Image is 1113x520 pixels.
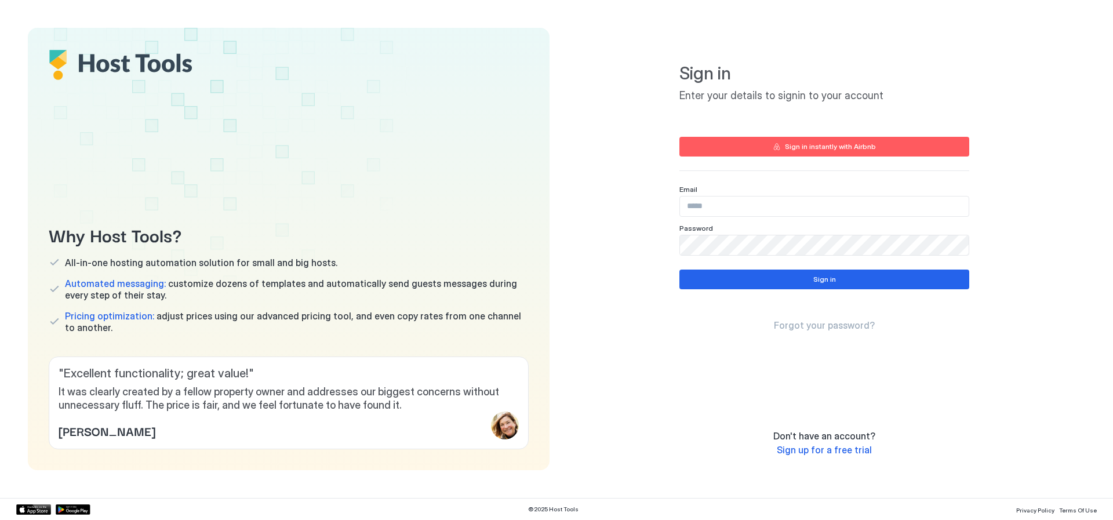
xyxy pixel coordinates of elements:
span: Don't have an account? [773,430,875,442]
a: Forgot your password? [774,319,875,332]
span: It was clearly created by a fellow property owner and addresses our biggest concerns without unne... [59,386,519,412]
span: Forgot your password? [774,319,875,331]
span: customize dozens of templates and automatically send guests messages during every step of their s... [65,278,529,301]
span: All-in-one hosting automation solution for small and big hosts. [65,257,337,268]
div: profile [491,412,519,439]
input: Input Field [680,197,969,216]
a: App Store [16,504,51,515]
span: Email [679,185,697,194]
a: Terms Of Use [1059,503,1097,515]
span: Automated messaging: [65,278,166,289]
a: Google Play Store [56,504,90,515]
button: Sign in [679,270,969,289]
span: Enter your details to signin to your account [679,89,969,103]
span: Why Host Tools? [49,221,529,248]
span: © 2025 Host Tools [528,506,579,513]
span: Terms Of Use [1059,507,1097,514]
a: Privacy Policy [1016,503,1054,515]
span: Sign in [679,63,969,85]
div: Sign in [813,274,836,285]
span: Pricing optimization: [65,310,154,322]
span: " Excellent functionality; great value! " [59,366,519,381]
span: Password [679,224,713,232]
span: adjust prices using our advanced pricing tool, and even copy rates from one channel to another. [65,310,529,333]
input: Input Field [680,235,969,255]
div: Sign in instantly with Airbnb [785,141,876,152]
span: [PERSON_NAME] [59,422,155,439]
button: Sign in instantly with Airbnb [679,137,969,157]
span: Privacy Policy [1016,507,1054,514]
a: Sign up for a free trial [777,444,872,456]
